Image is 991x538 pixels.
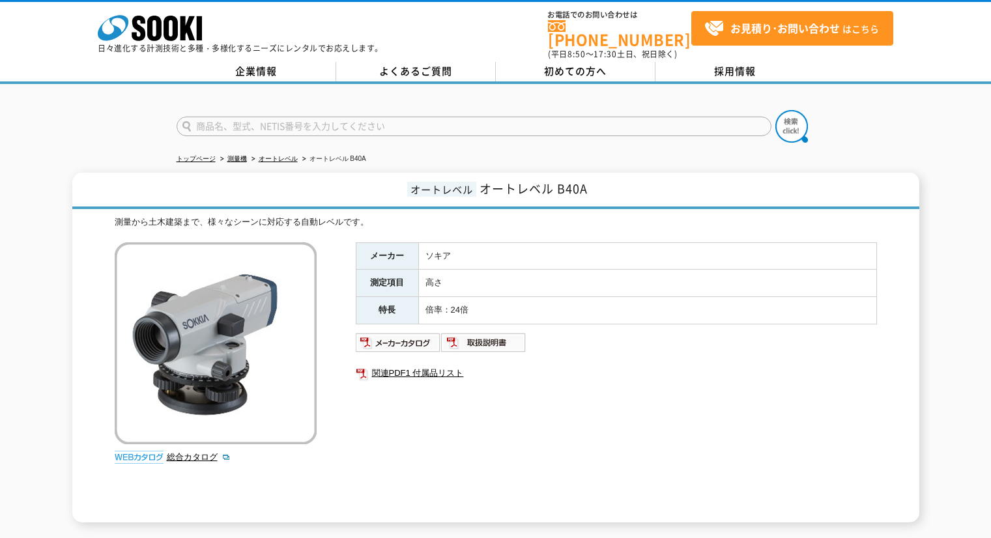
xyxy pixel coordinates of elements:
[594,48,617,60] span: 17:30
[418,297,876,324] td: 倍率：24倍
[480,180,588,197] span: オートレベル B40A
[655,62,815,81] a: 採用情報
[115,216,877,229] div: 測量から土木建築まで、様々なシーンに対応する自動レベルです。
[418,270,876,297] td: 高さ
[356,242,418,270] th: メーカー
[177,155,216,162] a: トップページ
[691,11,893,46] a: お見積り･お問い合わせはこちら
[704,19,879,38] span: はこちら
[441,332,526,353] img: 取扱説明書
[567,48,586,60] span: 8:50
[775,110,808,143] img: btn_search.png
[356,332,441,353] img: メーカーカタログ
[407,182,476,197] span: オートレベル
[441,341,526,350] a: 取扱説明書
[177,117,771,136] input: 商品名、型式、NETIS番号を入力してください
[544,64,607,78] span: 初めての方へ
[356,341,441,350] a: メーカーカタログ
[496,62,655,81] a: 初めての方へ
[167,452,231,462] a: 総合カタログ
[548,20,691,47] a: [PHONE_NUMBER]
[730,20,840,36] strong: お見積り･お問い合わせ
[356,270,418,297] th: 測定項目
[418,242,876,270] td: ソキア
[115,242,317,444] img: オートレベル B40A
[98,44,383,52] p: 日々進化する計測技術と多種・多様化するニーズにレンタルでお応えします。
[259,155,298,162] a: オートレベル
[336,62,496,81] a: よくあるご質問
[177,62,336,81] a: 企業情報
[548,48,677,60] span: (平日 ～ 土日、祝日除く)
[115,451,164,464] img: webカタログ
[548,11,691,19] span: お電話でのお問い合わせは
[300,152,366,166] li: オートレベル B40A
[356,297,418,324] th: 特長
[356,365,877,382] a: 関連PDF1 付属品リスト
[227,155,247,162] a: 測量機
